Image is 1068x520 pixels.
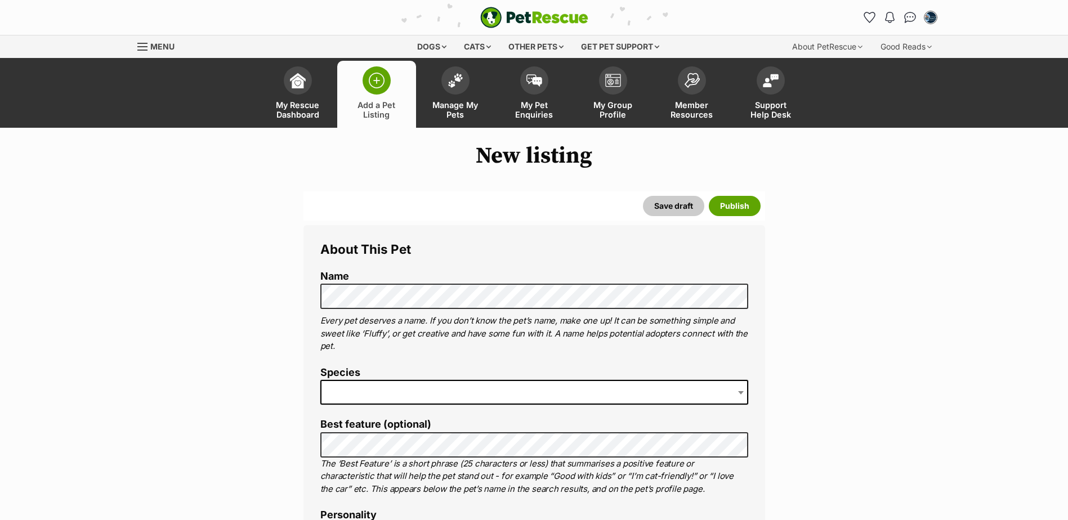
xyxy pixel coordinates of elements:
span: My Pet Enquiries [509,100,560,119]
a: Favourites [861,8,879,26]
label: Best feature (optional) [320,419,748,431]
span: Menu [150,42,175,51]
div: Good Reads [873,35,940,58]
button: Save draft [643,196,704,216]
a: Member Resources [653,61,731,128]
span: Manage My Pets [430,100,481,119]
img: member-resources-icon-8e73f808a243e03378d46382f2149f9095a855e16c252ad45f914b54edf8863c.svg [684,73,700,88]
img: help-desk-icon-fdf02630f3aa405de69fd3d07c3f3aa587a6932b1a1747fa1d2bba05be0121f9.svg [763,74,779,87]
img: pet-enquiries-icon-7e3ad2cf08bfb03b45e93fb7055b45f3efa6380592205ae92323e6603595dc1f.svg [526,74,542,87]
img: add-pet-listing-icon-0afa8454b4691262ce3f59096e99ab1cd57d4a30225e0717b998d2c9b9846f56.svg [369,73,385,88]
img: manage-my-pets-icon-02211641906a0b7f246fdf0571729dbe1e7629f14944591b6c1af311fb30b64b.svg [448,73,463,88]
button: Publish [709,196,761,216]
button: My account [922,8,940,26]
a: Add a Pet Listing [337,61,416,128]
a: Menu [137,35,182,56]
a: Support Help Desk [731,61,810,128]
img: Beverly Gray profile pic [925,12,936,23]
img: group-profile-icon-3fa3cf56718a62981997c0bc7e787c4b2cf8bcc04b72c1350f741eb67cf2f40e.svg [605,74,621,87]
a: My Rescue Dashboard [258,61,337,128]
a: Manage My Pets [416,61,495,128]
ul: Account quick links [861,8,940,26]
div: Cats [456,35,499,58]
div: About PetRescue [784,35,870,58]
a: Conversations [901,8,919,26]
div: Get pet support [573,35,667,58]
img: notifications-46538b983faf8c2785f20acdc204bb7945ddae34d4c08c2a6579f10ce5e182be.svg [885,12,894,23]
p: The ‘Best Feature’ is a short phrase (25 characters or less) that summarises a positive feature o... [320,458,748,496]
a: PetRescue [480,7,588,28]
a: My Group Profile [574,61,653,128]
img: chat-41dd97257d64d25036548639549fe6c8038ab92f7586957e7f3b1b290dea8141.svg [904,12,916,23]
button: Notifications [881,8,899,26]
label: Name [320,271,748,283]
div: Dogs [409,35,454,58]
span: Support Help Desk [745,100,796,119]
span: Member Resources [667,100,717,119]
span: My Rescue Dashboard [272,100,323,119]
img: dashboard-icon-eb2f2d2d3e046f16d808141f083e7271f6b2e854fb5c12c21221c1fb7104beca.svg [290,73,306,88]
span: About This Pet [320,241,411,257]
label: Species [320,367,748,379]
p: Every pet deserves a name. If you don’t know the pet’s name, make one up! It can be something sim... [320,315,748,353]
div: Other pets [501,35,571,58]
img: logo-e224e6f780fb5917bec1dbf3a21bbac754714ae5b6737aabdf751b685950b380.svg [480,7,588,28]
span: My Group Profile [588,100,638,119]
span: Add a Pet Listing [351,100,402,119]
a: My Pet Enquiries [495,61,574,128]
